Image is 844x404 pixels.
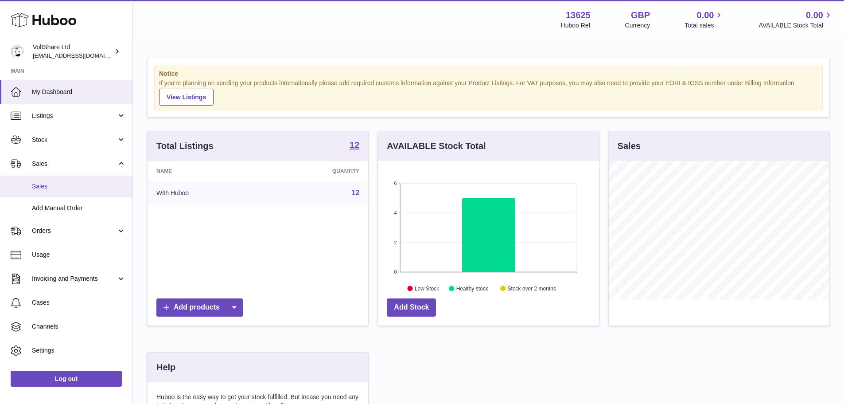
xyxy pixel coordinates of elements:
[32,275,117,283] span: Invoicing and Payments
[618,140,641,152] h3: Sales
[264,161,368,181] th: Quantity
[394,180,397,186] text: 6
[33,43,113,60] div: VoltShare Ltd
[32,182,126,191] span: Sales
[159,79,818,106] div: If you're planning on sending your products internationally please add required customs informati...
[631,9,650,21] strong: GBP
[685,21,724,30] span: Total sales
[11,371,122,387] a: Log out
[350,141,359,151] a: 12
[806,9,823,21] span: 0.00
[32,112,117,120] span: Listings
[156,361,175,373] h3: Help
[697,9,714,21] span: 0.00
[159,70,818,78] strong: Notice
[32,346,126,355] span: Settings
[32,251,126,259] span: Usage
[350,141,359,149] strong: 12
[32,136,117,144] span: Stock
[148,181,264,204] td: With Huboo
[387,298,436,317] a: Add Stock
[758,9,833,30] a: 0.00 AVAILABLE Stock Total
[561,21,591,30] div: Huboo Ref
[394,210,397,216] text: 4
[352,189,360,196] a: 12
[32,204,126,212] span: Add Manual Order
[32,160,117,168] span: Sales
[394,239,397,245] text: 2
[159,89,214,106] a: View Listings
[387,140,486,152] h3: AVAILABLE Stock Total
[32,298,126,307] span: Cases
[32,322,126,331] span: Channels
[566,9,591,21] strong: 13625
[394,269,397,275] text: 0
[33,52,130,59] span: [EMAIL_ADDRESS][DOMAIN_NAME]
[32,88,126,96] span: My Dashboard
[415,285,440,291] text: Low Stock
[156,298,243,317] a: Add products
[456,285,489,291] text: Healthy stock
[148,161,264,181] th: Name
[685,9,724,30] a: 0.00 Total sales
[32,227,117,235] span: Orders
[625,21,650,30] div: Currency
[758,21,833,30] span: AVAILABLE Stock Total
[11,45,24,58] img: internalAdmin-13625@internal.huboo.com
[156,140,214,152] h3: Total Listings
[508,285,556,291] text: Stock over 2 months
